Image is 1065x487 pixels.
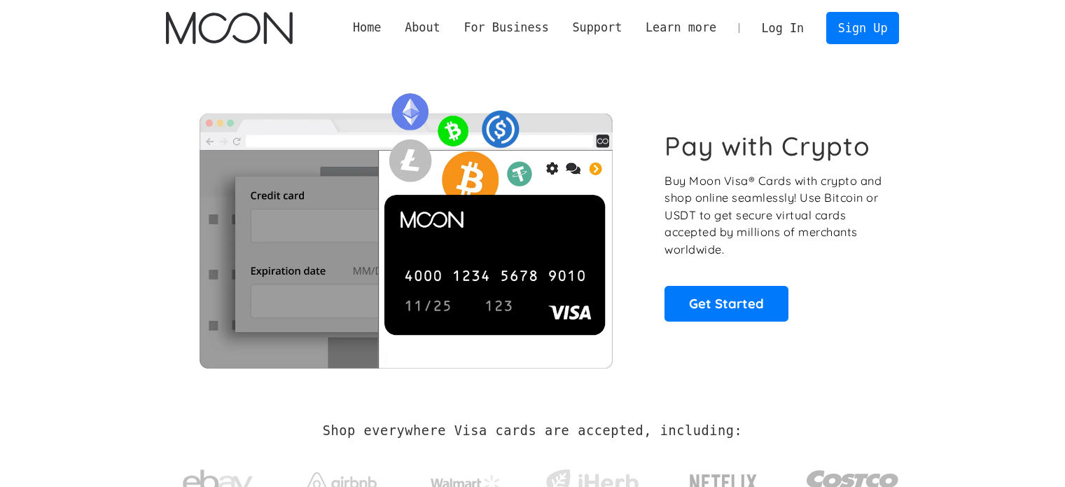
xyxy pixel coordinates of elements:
div: About [393,19,452,36]
a: home [166,12,293,44]
div: Support [561,19,634,36]
a: Sign Up [826,12,899,43]
img: Moon Cards let you spend your crypto anywhere Visa is accepted. [166,83,646,368]
p: Buy Moon Visa® Cards with crypto and shop online seamlessly! Use Bitcoin or USDT to get secure vi... [664,172,884,259]
div: About [405,19,440,36]
a: Get Started [664,286,788,321]
div: Learn more [634,19,728,36]
h2: Shop everywhere Visa cards are accepted, including: [323,423,742,439]
img: Moon Logo [166,12,293,44]
div: Support [572,19,622,36]
a: Log In [750,13,816,43]
div: For Business [452,19,561,36]
div: For Business [464,19,548,36]
div: Learn more [646,19,716,36]
h1: Pay with Crypto [664,130,870,162]
a: Home [341,19,393,36]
